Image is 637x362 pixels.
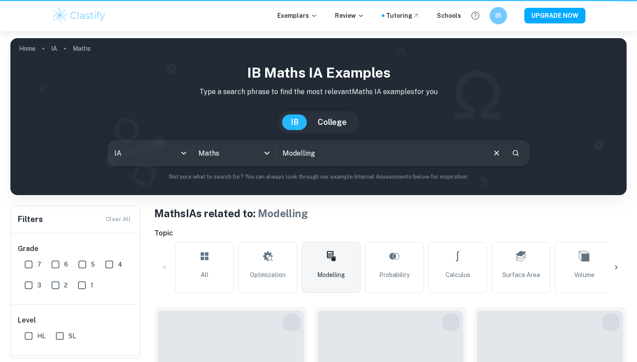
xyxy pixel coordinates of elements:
button: Clear [488,145,505,161]
h6: IR [494,11,504,20]
span: Modelling [317,270,345,280]
span: 6 [64,260,68,269]
h6: Grade [18,244,134,254]
h6: Level [18,315,134,326]
span: 2 [64,280,68,290]
button: UPGRADE NOW [524,8,585,23]
h1: IB Maths IA examples [17,62,620,83]
input: E.g. neural networks, space, population modelling... [276,141,485,165]
span: Optimization [250,270,286,280]
button: IR [490,7,507,24]
span: HL [37,331,45,341]
span: Volume [574,270,595,280]
span: 3 [37,280,41,290]
span: SL [68,331,76,341]
button: IB [282,114,307,130]
button: College [309,114,355,130]
h6: Filters [18,213,43,225]
a: Schools [437,11,461,20]
p: Not sure what to search for? You can always look through our example Internal Assessments below f... [17,173,620,181]
img: profile cover [10,38,627,195]
div: IA [108,141,192,165]
h6: Topic [154,228,627,238]
span: Probability [379,270,409,280]
span: All [201,270,208,280]
span: 1 [91,280,93,290]
span: 7 [37,260,41,269]
span: Modelling [258,207,308,219]
span: Calculus [445,270,470,280]
a: Home [19,42,36,55]
span: 4 [118,260,122,269]
p: Exemplars [277,11,318,20]
h1: Maths IAs related to: [154,205,627,221]
span: 5 [91,260,95,269]
span: Surface Area [502,270,540,280]
a: Tutoring [386,11,419,20]
p: Review [335,11,364,20]
img: Clastify logo [52,7,107,24]
p: Maths [73,44,91,53]
p: Type a search phrase to find the most relevant Maths IA examples for you [17,87,620,97]
a: IA [51,42,57,55]
button: Search [508,146,523,160]
button: Open [261,147,273,159]
button: Help and Feedback [468,8,483,23]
